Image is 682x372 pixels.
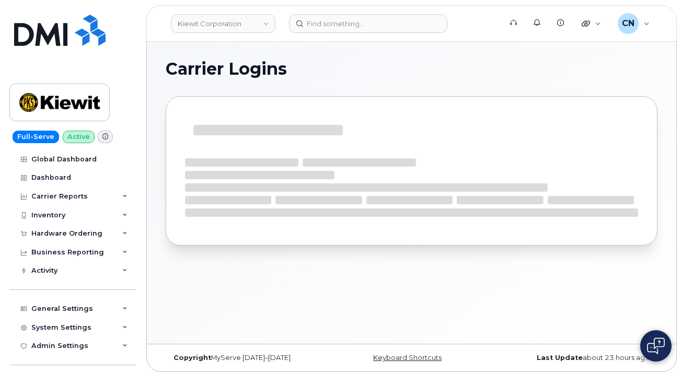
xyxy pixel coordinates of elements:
[493,354,657,362] div: about 23 hours ago
[537,354,583,362] strong: Last Update
[647,338,665,354] img: Open chat
[174,354,211,362] strong: Copyright
[373,354,442,362] a: Keyboard Shortcuts
[166,61,287,77] span: Carrier Logins
[166,354,330,362] div: MyServe [DATE]–[DATE]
